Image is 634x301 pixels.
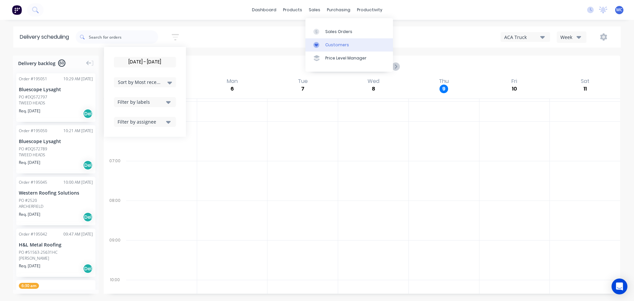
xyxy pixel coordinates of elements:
[325,55,367,61] div: Price Level Manager
[19,231,47,237] div: Order # 195042
[118,79,161,86] span: Sort by Most recent
[83,160,93,170] div: Del
[557,31,586,43] button: Week
[19,138,93,145] div: Bluescope Lysaght
[104,197,126,236] div: 08:00
[305,52,393,65] a: Price Level Manager
[440,85,448,93] div: 9
[19,100,93,106] div: TWEED HEADS
[19,211,40,217] span: Req. [DATE]
[437,78,451,85] div: Thu
[19,255,93,261] div: [PERSON_NAME]
[83,109,93,119] div: Del
[325,42,349,48] div: Customers
[19,94,47,100] div: PO #DQ572797
[83,264,93,274] div: Del
[118,118,164,125] div: Filter by assignee
[280,5,305,15] div: products
[104,157,126,197] div: 07:00
[19,283,39,289] span: 6:30 am
[104,236,126,276] div: 09:00
[581,85,589,93] div: 11
[19,108,40,114] span: Req. [DATE]
[63,128,93,134] div: 10:21 AM [DATE]
[12,5,22,15] img: Factory
[305,25,393,38] a: Sales Orders
[325,29,352,35] div: Sales Orders
[366,78,381,85] div: Wed
[612,279,627,294] div: Open Intercom Messenger
[296,78,310,85] div: Tue
[616,7,622,13] span: MC
[18,60,55,67] span: Delivery backlog
[118,98,164,105] div: Filter by labels
[19,198,37,204] div: PO #2520
[305,38,393,52] a: Customers
[13,26,76,48] div: Delivery scheduling
[510,78,519,85] div: Fri
[58,59,65,67] span: 60
[19,204,93,209] div: ARCHERFIELD
[19,160,40,166] span: Req. [DATE]
[114,57,176,67] input: Required Date
[225,78,240,85] div: Mon
[354,5,386,15] div: productivity
[501,32,550,42] button: ACA Truck
[19,241,93,248] div: H&L Metal Roofing
[324,5,354,15] div: purchasing
[228,85,236,93] div: 6
[19,146,47,152] div: PO #DQ572789
[19,76,47,82] div: Order # 195051
[83,212,93,222] div: Del
[19,179,47,185] div: Order # 195045
[19,263,40,269] span: Req. [DATE]
[19,128,47,134] div: Order # 195050
[579,78,591,85] div: Sat
[19,86,93,93] div: Bluescope Lysaght
[504,34,540,41] div: ACA Truck
[63,231,93,237] div: 09:47 AM [DATE]
[305,5,324,15] div: sales
[104,117,126,157] div: 06:00
[19,152,93,158] div: TWEED HEADS
[19,249,57,255] div: PO #51563-25631HC
[299,85,307,93] div: 7
[510,85,519,93] div: 10
[19,189,93,196] div: Western Roofing Solutions
[63,179,93,185] div: 10:00 AM [DATE]
[63,76,93,82] div: 10:29 AM [DATE]
[369,85,378,93] div: 8
[249,5,280,15] a: dashboard
[560,34,580,41] div: Week
[89,30,158,44] input: Search for orders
